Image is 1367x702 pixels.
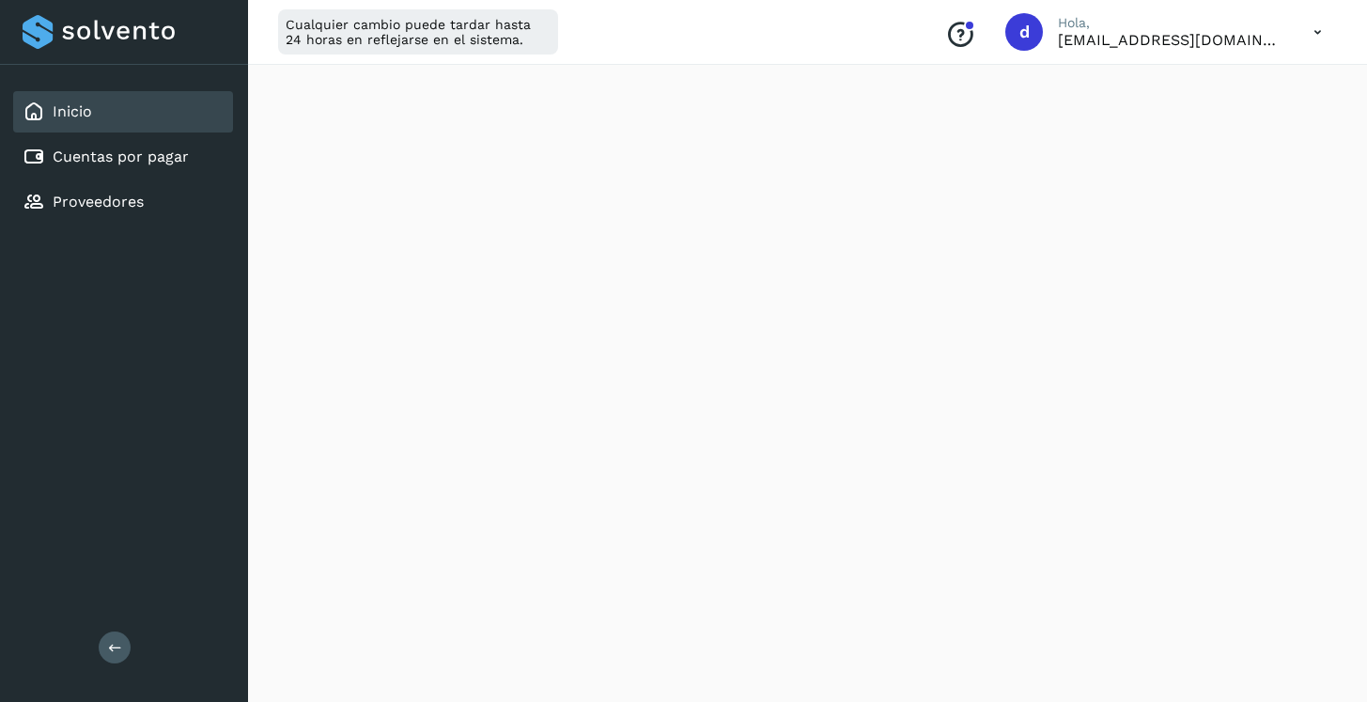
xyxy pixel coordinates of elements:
a: Inicio [53,102,92,120]
p: Hola, [1058,15,1283,31]
a: Cuentas por pagar [53,148,189,165]
a: Proveedores [53,193,144,211]
div: Proveedores [13,181,233,223]
div: Cualquier cambio puede tardar hasta 24 horas en reflejarse en el sistema. [278,9,558,55]
div: Cuentas por pagar [13,136,233,178]
p: diego@cubbo.com [1058,31,1283,49]
div: Inicio [13,91,233,133]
